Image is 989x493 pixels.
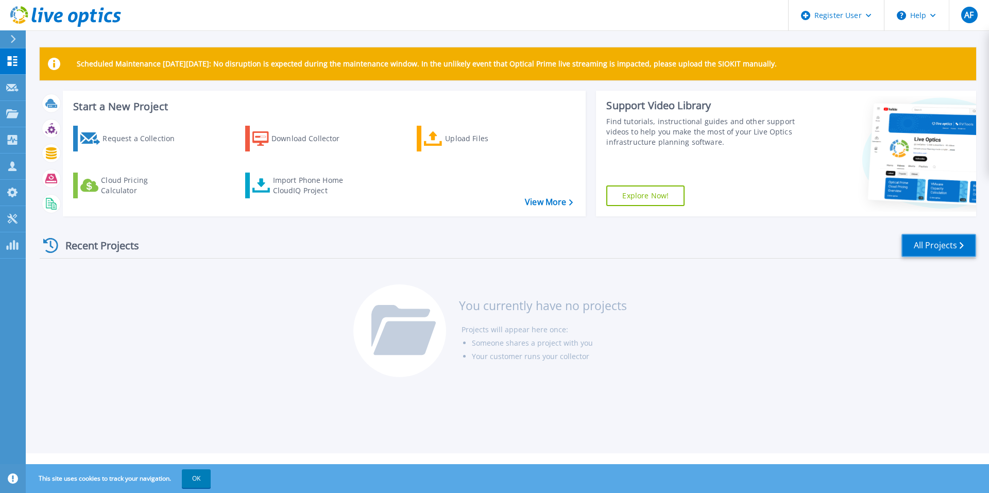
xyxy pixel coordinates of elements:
div: Request a Collection [103,128,185,149]
div: Download Collector [271,128,354,149]
li: Your customer runs your collector [472,350,627,363]
div: Support Video Library [606,99,800,112]
div: Cloud Pricing Calculator [101,175,183,196]
a: Download Collector [245,126,360,151]
div: Upload Files [445,128,527,149]
a: Explore Now! [606,185,685,206]
a: Upload Files [417,126,532,151]
h3: Start a New Project [73,101,573,112]
div: Import Phone Home CloudIQ Project [273,175,353,196]
a: View More [525,197,573,207]
div: Recent Projects [40,233,153,258]
h3: You currently have no projects [459,300,627,311]
button: OK [182,469,211,488]
a: Request a Collection [73,126,188,151]
div: Find tutorials, instructional guides and other support videos to help you make the most of your L... [606,116,800,147]
span: This site uses cookies to track your navigation. [28,469,211,488]
a: All Projects [901,234,976,257]
li: Someone shares a project with you [472,336,627,350]
a: Cloud Pricing Calculator [73,173,188,198]
p: Scheduled Maintenance [DATE][DATE]: No disruption is expected during the maintenance window. In t... [77,60,777,68]
span: AF [964,11,974,19]
li: Projects will appear here once: [462,323,627,336]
